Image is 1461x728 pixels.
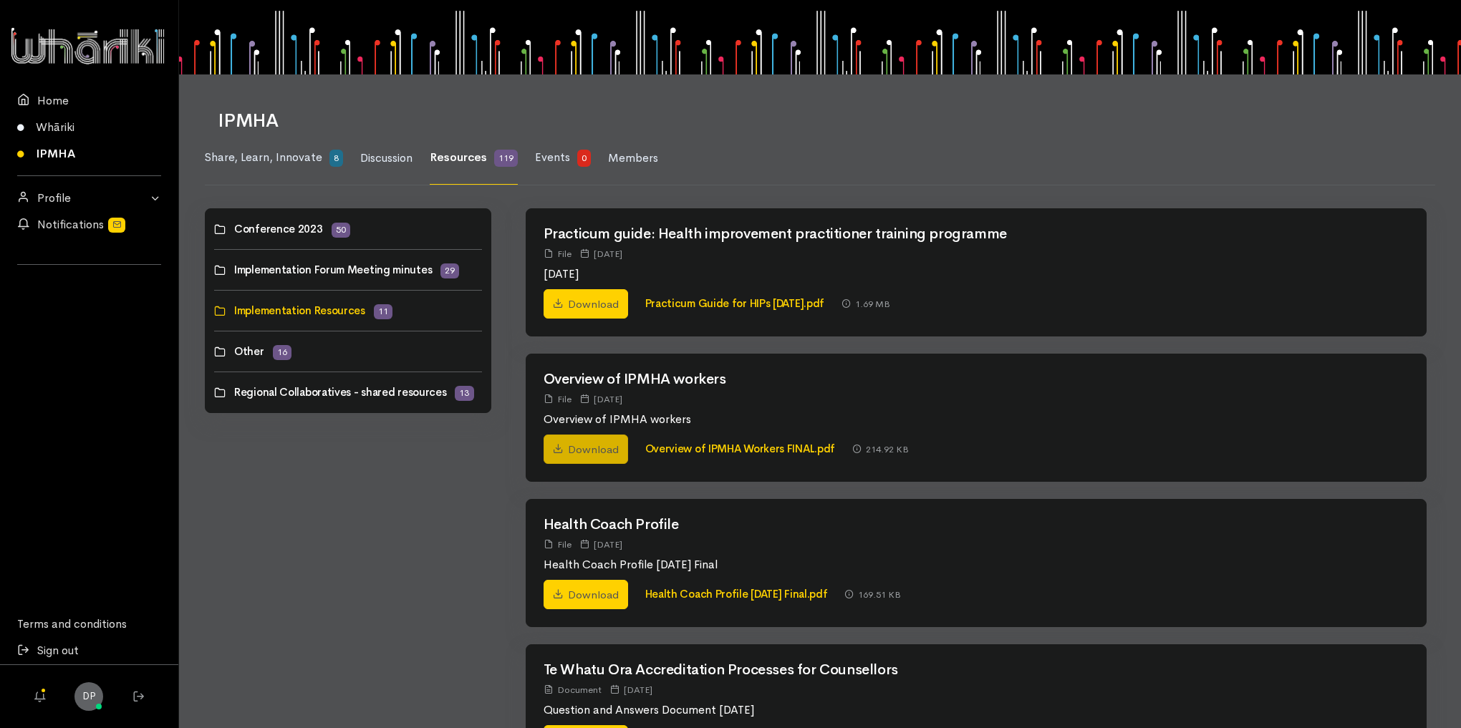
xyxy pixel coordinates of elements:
[844,587,901,602] div: 169.51 KB
[842,296,890,311] div: 1.69 MB
[544,392,572,407] div: File
[205,132,343,185] a: Share, Learn, Innovate 8
[544,580,628,610] a: Download
[218,111,1418,132] h1: IPMHA
[329,150,343,167] span: 8
[544,246,572,261] div: File
[61,273,118,291] iframe: LinkedIn Embedded Content
[544,537,572,552] div: File
[535,132,591,185] a: Events 0
[544,435,628,465] a: Download
[430,150,487,165] span: Resources
[544,226,1409,242] h2: Practicum guide: Health improvement practitioner training programme
[360,132,413,185] a: Discussion
[535,150,570,165] span: Events
[544,662,1409,678] h2: Te Whatu Ora Accreditation Processes for Counsellors
[544,372,1409,387] h2: Overview of IPMHA workers
[580,246,622,261] div: [DATE]
[580,392,622,407] div: [DATE]
[645,442,836,455] a: Overview of IPMHA Workers FINAL.pdf
[645,587,828,601] a: Health Coach Profile [DATE] Final.pdf
[645,296,825,310] a: Practicum Guide for HIPs [DATE].pdf
[580,537,622,552] div: [DATE]
[544,289,628,319] a: Download
[608,132,658,185] a: Members
[610,682,652,697] div: [DATE]
[544,517,1409,533] h2: Health Coach Profile
[544,266,1409,283] p: [DATE]
[852,442,909,457] div: 214.92 KB
[608,150,658,165] span: Members
[544,702,1409,719] p: Question and Answers Document [DATE]
[577,150,591,167] span: 0
[544,682,602,697] div: Document
[360,150,413,165] span: Discussion
[205,150,322,165] span: Share, Learn, Innovate
[74,682,103,711] a: DP
[544,556,1409,573] p: Health Coach Profile [DATE] Final
[17,273,161,308] div: Follow us on LinkedIn
[494,150,518,167] span: 119
[544,411,1409,428] p: Overview of IPMHA workers
[430,132,518,185] a: Resources 119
